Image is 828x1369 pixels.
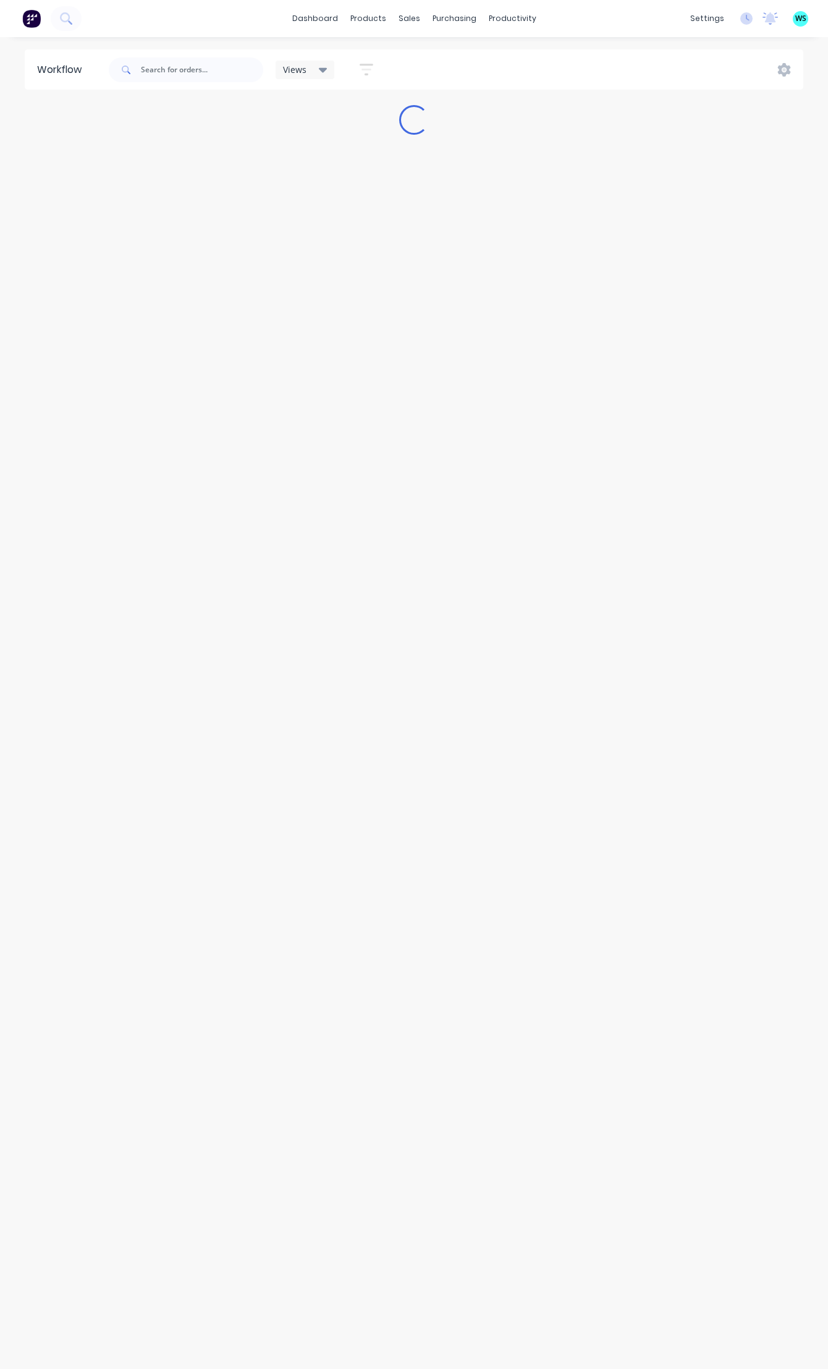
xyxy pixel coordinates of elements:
[344,9,392,28] div: products
[392,9,426,28] div: sales
[795,13,806,24] span: WS
[37,62,88,77] div: Workflow
[141,57,263,82] input: Search for orders...
[684,9,730,28] div: settings
[286,9,344,28] a: dashboard
[426,9,483,28] div: purchasing
[22,9,41,28] img: Factory
[283,63,306,76] span: Views
[483,9,543,28] div: productivity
